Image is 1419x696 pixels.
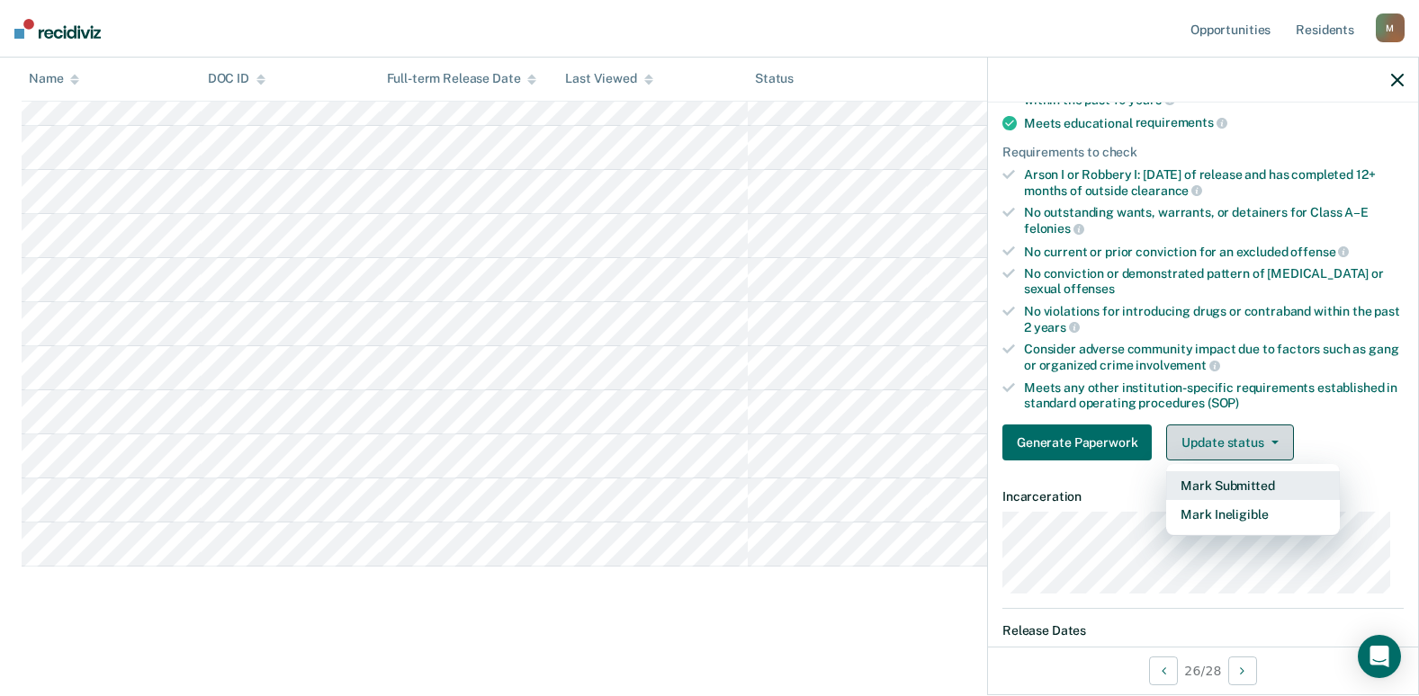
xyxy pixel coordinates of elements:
span: involvement [1136,358,1219,372]
dt: Incarceration [1002,489,1404,504]
div: Consider adverse community impact due to factors such as gang or organized crime [1024,342,1404,372]
div: Requirements to check [1002,145,1404,160]
button: Mark Ineligible [1166,500,1340,529]
div: Open Intercom Messenger [1358,635,1401,678]
div: Full-term Release Date [387,72,537,87]
button: Mark Submitted [1166,471,1340,500]
span: clearance [1131,183,1203,198]
dt: Release Dates [1002,623,1404,638]
span: requirements [1136,115,1227,129]
span: (SOP) [1208,396,1239,410]
div: DOC ID [208,72,265,87]
div: Name [29,72,79,87]
div: No conviction or demonstrated pattern of [MEDICAL_DATA] or sexual [1024,266,1404,297]
span: years [1034,320,1080,335]
img: Recidiviz [14,19,101,39]
div: Status [755,72,794,87]
div: No current or prior conviction for an excluded [1024,244,1404,260]
div: Last Viewed [565,72,652,87]
div: No violations for introducing drugs or contraband within the past 2 [1024,304,1404,335]
div: M [1376,13,1405,42]
div: No outstanding wants, warrants, or detainers for Class A–E [1024,205,1404,236]
div: 26 / 28 [988,647,1418,694]
div: Meets educational [1024,115,1404,131]
button: Update status [1166,424,1293,460]
div: Meets any other institution-specific requirements established in standard operating procedures [1024,380,1404,411]
span: felonies [1024,221,1084,236]
div: Arson I or Robbery I: [DATE] of release and has completed 12+ months of outside [1024,167,1404,198]
span: offense [1290,245,1349,259]
button: Next Opportunity [1228,656,1257,685]
button: Generate Paperwork [1002,424,1152,460]
span: years [1128,93,1174,107]
button: Previous Opportunity [1149,656,1178,685]
span: offenses [1064,281,1115,296]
